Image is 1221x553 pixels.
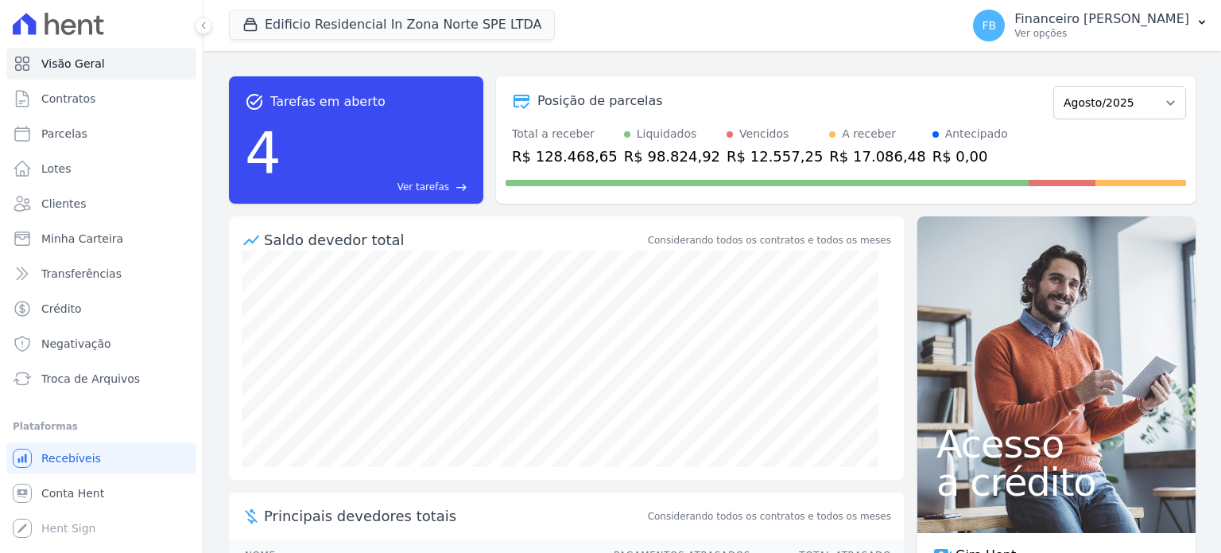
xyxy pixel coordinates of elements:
span: Negativação [41,336,111,352]
span: Principais devedores totais [264,505,645,527]
a: Recebíveis [6,442,196,474]
div: Plataformas [13,417,190,436]
span: Recebíveis [41,450,101,466]
p: Financeiro [PERSON_NAME] [1014,11,1189,27]
span: Parcelas [41,126,87,142]
div: Saldo devedor total [264,229,645,251]
span: Troca de Arquivos [41,371,140,387]
a: Contratos [6,83,196,115]
div: R$ 17.086,48 [829,146,925,167]
a: Crédito [6,293,196,325]
a: Ver tarefas east [288,180,467,194]
div: A receber [842,126,896,142]
span: Visão Geral [41,56,105,72]
a: Transferências [6,258,196,290]
a: Visão Geral [6,48,196,80]
span: a crédito [936,463,1176,501]
span: Acesso [936,425,1176,463]
div: R$ 0,00 [932,146,1008,167]
span: Transferências [41,266,122,282]
span: Considerando todos os contratos e todos os meses [648,509,891,524]
div: Antecipado [945,126,1008,142]
a: Troca de Arquivos [6,363,196,395]
a: Parcelas [6,118,196,150]
div: Posição de parcelas [537,92,663,111]
a: Conta Hent [6,477,196,509]
a: Minha Carteira [6,223,196,255]
a: Clientes [6,188,196,220]
span: Crédito [41,301,82,317]
div: R$ 98.824,92 [624,146,720,167]
a: Negativação [6,328,196,360]
span: Tarefas em aberto [270,92,386,111]
div: 4 [245,111,281,194]
button: Edificio Residencial In Zona Norte SPE LTDA [229,10,555,40]
span: task_alt [245,92,264,111]
span: Contratos [41,91,95,107]
span: Clientes [41,196,86,212]
div: R$ 128.468,65 [512,146,618,167]
p: Ver opções [1014,27,1189,40]
div: Liquidados [637,126,697,142]
div: Considerando todos os contratos e todos os meses [648,233,891,247]
div: Total a receber [512,126,618,142]
span: Lotes [41,161,72,177]
div: R$ 12.557,25 [727,146,823,167]
div: Vencidos [739,126,789,142]
span: Conta Hent [41,485,104,501]
span: FB [982,20,996,31]
a: Lotes [6,153,196,185]
span: east [455,181,467,193]
button: FB Financeiro [PERSON_NAME] Ver opções [960,3,1221,48]
span: Minha Carteira [41,231,123,247]
span: Ver tarefas [397,180,449,194]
